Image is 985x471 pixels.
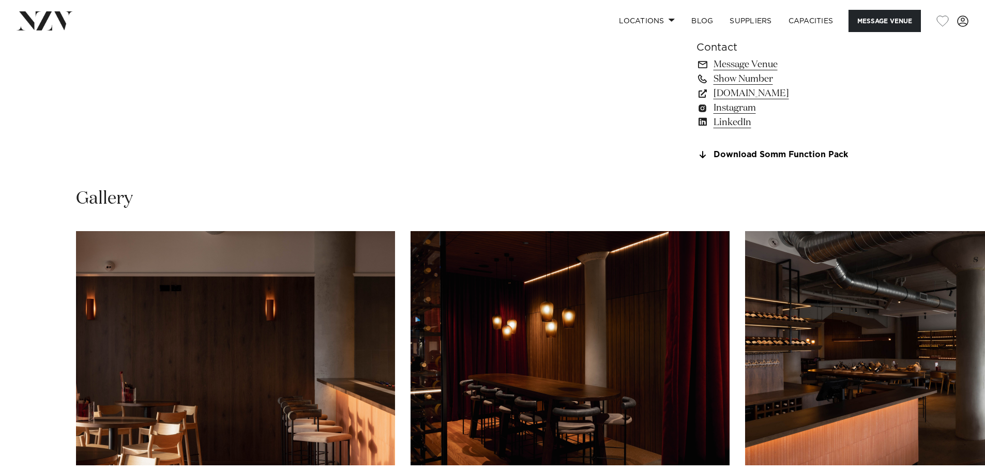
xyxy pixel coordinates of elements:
[780,10,842,32] a: Capacities
[848,10,921,32] button: Message Venue
[411,231,730,465] swiper-slide: 2 / 20
[683,10,721,32] a: BLOG
[696,150,865,160] a: Download Somm Function Pack
[611,10,683,32] a: Locations
[696,86,865,101] a: [DOMAIN_NAME]
[696,72,865,86] a: Show Number
[696,57,865,72] a: Message Venue
[721,10,780,32] a: SUPPLIERS
[17,11,73,30] img: nzv-logo.png
[76,231,395,465] swiper-slide: 1 / 20
[696,40,865,55] h6: Contact
[696,115,865,130] a: LinkedIn
[76,187,133,210] h2: Gallery
[696,101,865,115] a: Instagram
